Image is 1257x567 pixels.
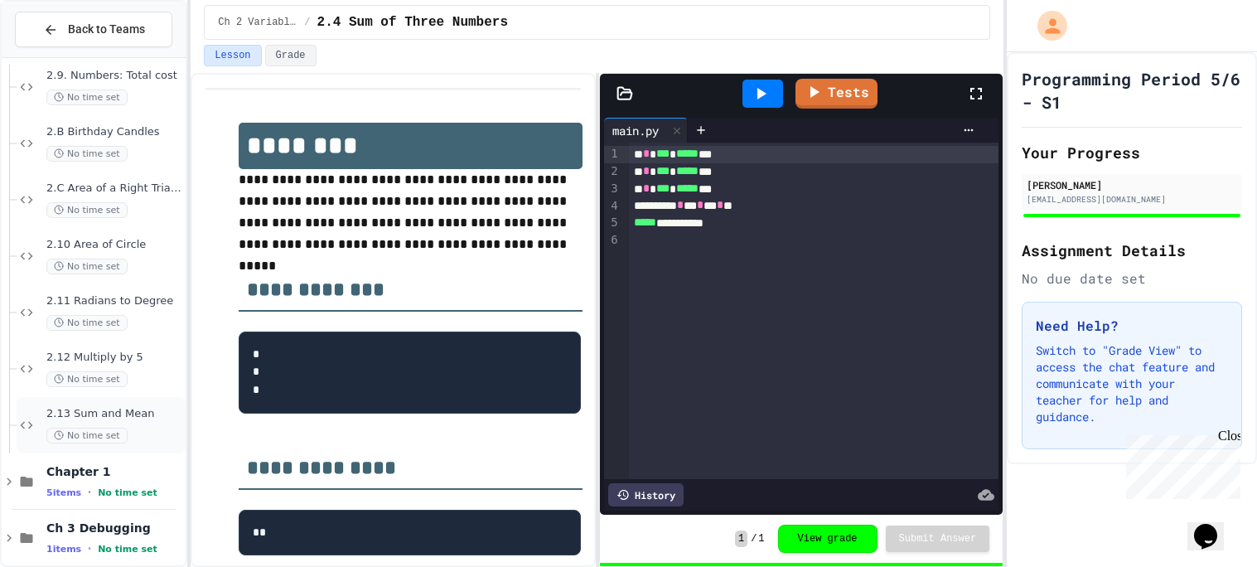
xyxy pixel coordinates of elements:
span: 2.13 Sum and Mean [46,407,182,421]
span: No time set [46,371,128,387]
div: main.py [604,122,667,139]
button: View grade [778,525,877,553]
div: 5 [604,215,621,232]
span: Submit Answer [899,532,977,545]
div: [EMAIL_ADDRESS][DOMAIN_NAME] [1027,193,1237,206]
div: main.py [604,118,688,143]
span: / [751,532,757,545]
span: No time set [46,428,128,443]
div: No due date set [1022,269,1242,288]
span: Back to Teams [68,21,145,38]
span: 5 items [46,487,81,498]
span: 2.12 Multiply by 5 [46,351,182,365]
span: 1 [735,531,747,547]
span: No time set [46,202,128,218]
button: Submit Answer [886,526,990,552]
span: No time set [98,544,157,555]
span: No time set [46,90,128,105]
a: Tests [795,79,877,109]
button: Back to Teams [15,12,172,47]
span: 2.C Area of a Right Triangle [46,182,182,196]
span: No time set [46,146,128,162]
div: My Account [1020,7,1071,45]
div: 1 [604,146,621,163]
span: 2.10 Area of Circle [46,238,182,252]
button: Grade [265,45,317,66]
div: 4 [604,198,621,216]
div: [PERSON_NAME] [1027,177,1237,192]
div: 2 [604,163,621,181]
span: No time set [98,487,157,498]
button: Lesson [204,45,261,66]
span: • [88,542,91,555]
span: 2.11 Radians to Degree [46,294,182,308]
div: 6 [604,232,621,249]
span: No time set [46,315,128,331]
div: History [608,483,684,506]
span: Ch 3 Debugging [46,521,182,535]
span: 1 items [46,544,81,555]
div: Chat with us now!Close [7,7,114,105]
span: / [304,16,310,29]
span: 2.4 Sum of Three Numbers [317,12,508,32]
span: Chapter 1 [46,464,182,479]
span: 1 [758,532,764,545]
h3: Need Help? [1036,316,1228,336]
div: 3 [604,181,621,198]
span: No time set [46,259,128,274]
span: 2.B Birthday Candles [46,125,182,139]
h2: Your Progress [1022,141,1242,164]
p: Switch to "Grade View" to access the chat feature and communicate with your teacher for help and ... [1036,342,1228,425]
h1: Programming Period 5/6 - S1 [1022,67,1242,114]
span: 2.9. Numbers: Total cost [46,69,182,83]
span: Ch 2 Variables, Statements & Expressions [218,16,297,29]
iframe: chat widget [1119,429,1240,499]
span: • [88,486,91,499]
h2: Assignment Details [1022,239,1242,262]
iframe: chat widget [1187,501,1240,550]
